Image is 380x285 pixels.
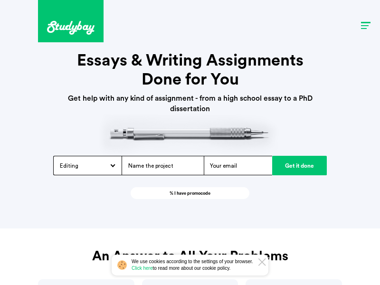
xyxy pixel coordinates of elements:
a: % I have promocode [131,187,249,199]
input: Name the project [122,156,204,175]
span: Editing [60,162,78,169]
h2: An Answer to All Your Problems [86,247,294,266]
span: We use cookies according to the settings of your browser. to read more about our cookie policy. [132,258,255,272]
input: Get it done [272,156,327,175]
h1: Essays & Writing Assignments Done for You [57,51,324,90]
h3: Get help with any kind of assignment - from a high school essay to a PhD dissertation [47,94,332,114]
img: logo.svg [47,21,95,35]
input: Your email [204,156,272,175]
img: header-pict.png [99,114,281,156]
a: Click here [132,265,152,272]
